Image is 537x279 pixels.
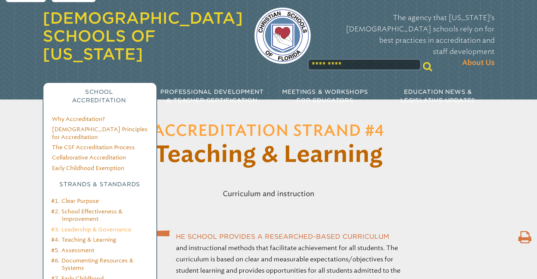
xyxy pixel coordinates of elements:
a: #2. School Effectiveness & Improvement [51,208,123,222]
a: [DEMOGRAPHIC_DATA] Schools of [US_STATE] [43,9,243,63]
a: Early Childhood Exemption [52,165,124,171]
a: #3. Leadership & Governance [51,226,131,233]
p: The agency that [US_STATE]’s [DEMOGRAPHIC_DATA] schools rely on for best practices in accreditati... [322,12,495,68]
span: School Accreditation [72,89,126,104]
a: #6. Documenting Resources & Systems [51,257,133,271]
a: Collaborative Accreditation [52,154,126,161]
span: Meetings & Workshops for Educators [282,89,368,104]
span: Teaching & Learning [154,144,383,166]
img: csf-logo-web-colors.png [254,7,311,64]
a: Why Accreditation? [52,116,105,122]
a: [DEMOGRAPHIC_DATA] Principles for Accreditation [52,126,148,140]
span: Accreditation Strand #4 [153,123,384,139]
a: #1. Clear Purpose [51,198,99,204]
span: Professional Development & Teacher Certification [160,89,263,104]
h3: Strands & Standards [52,180,148,189]
a: The CSF Accreditation Process [52,144,135,151]
a: #4. Teaching & Learning [51,236,116,243]
span: Education News & Legislative Updates [400,89,476,104]
a: #5. Assessment [51,247,94,254]
span: About Us [462,57,495,68]
p: Curriculum and instruction [120,185,417,202]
